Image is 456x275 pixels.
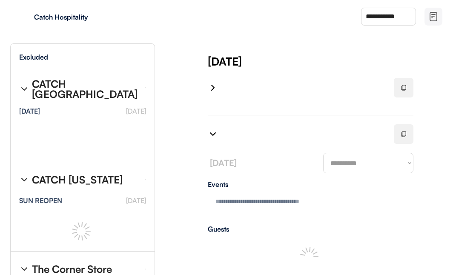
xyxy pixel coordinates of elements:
img: chevron-right%20%281%29.svg [208,129,218,139]
div: Guests [208,226,413,232]
img: yH5BAEAAAAALAAAAAABAAEAAAIBRAA7 [17,10,31,23]
div: Catch Hospitality [34,14,141,20]
div: The Corner Store [32,264,112,274]
font: [DATE] [210,158,237,168]
img: chevron-right%20%281%29.svg [19,175,29,185]
img: chevron-right%20%281%29.svg [208,83,218,93]
img: chevron-right%20%281%29.svg [19,84,29,94]
font: [DATE] [126,196,146,205]
div: CATCH [US_STATE] [32,175,123,185]
div: [DATE] [19,108,40,115]
div: [DATE] [208,54,456,69]
div: CATCH [GEOGRAPHIC_DATA] [32,79,138,99]
img: chevron-right%20%281%29.svg [19,264,29,274]
div: SUN REOPEN [19,197,62,204]
div: Events [208,181,413,188]
img: file-02.svg [428,11,439,22]
font: [DATE] [126,107,146,115]
div: Excluded [19,54,48,60]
